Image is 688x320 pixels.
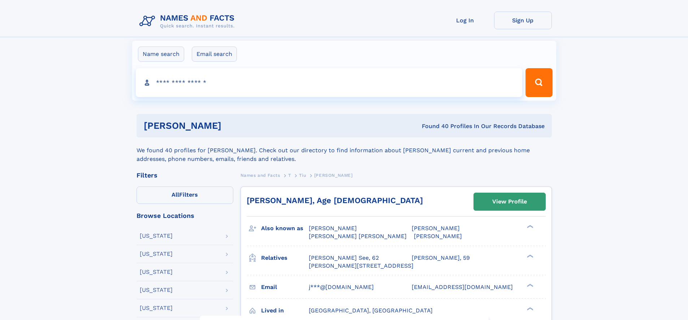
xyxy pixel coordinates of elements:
[140,233,173,239] div: [US_STATE]
[192,47,237,62] label: Email search
[414,233,462,240] span: [PERSON_NAME]
[137,212,233,219] div: Browse Locations
[525,224,534,229] div: ❯
[137,187,233,204] label: Filters
[474,193,545,210] a: View Profile
[241,171,280,180] a: Names and Facts
[137,137,552,163] div: We found 40 profiles for [PERSON_NAME]. Check out our directory to find information about [PERSON...
[137,12,241,31] img: Logo Names and Facts
[140,305,173,311] div: [US_STATE]
[261,304,309,317] h3: Lived in
[172,191,179,198] span: All
[412,225,460,232] span: [PERSON_NAME]
[261,252,309,264] h3: Relatives
[412,254,470,262] a: [PERSON_NAME], 59
[137,172,233,179] div: Filters
[309,233,407,240] span: [PERSON_NAME] [PERSON_NAME]
[140,269,173,275] div: [US_STATE]
[525,68,552,97] button: Search Button
[436,12,494,29] a: Log In
[494,12,552,29] a: Sign Up
[247,196,423,205] a: [PERSON_NAME], Age [DEMOGRAPHIC_DATA]
[525,306,534,311] div: ❯
[288,171,291,180] a: T
[309,254,379,262] a: [PERSON_NAME] See, 62
[412,284,513,290] span: [EMAIL_ADDRESS][DOMAIN_NAME]
[261,281,309,293] h3: Email
[144,121,322,130] h1: [PERSON_NAME]
[309,262,414,270] a: [PERSON_NAME][STREET_ADDRESS]
[525,283,534,288] div: ❯
[136,68,523,97] input: search input
[288,173,291,178] span: T
[321,122,545,130] div: Found 40 Profiles In Our Records Database
[140,287,173,293] div: [US_STATE]
[492,193,527,210] div: View Profile
[299,173,306,178] span: Tiu
[314,173,353,178] span: [PERSON_NAME]
[299,171,306,180] a: Tiu
[309,284,374,290] span: j***@[DOMAIN_NAME]
[140,251,173,257] div: [US_STATE]
[138,47,184,62] label: Name search
[309,225,357,232] span: [PERSON_NAME]
[525,254,534,258] div: ❯
[261,222,309,234] h3: Also known as
[309,307,433,314] span: [GEOGRAPHIC_DATA], [GEOGRAPHIC_DATA]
